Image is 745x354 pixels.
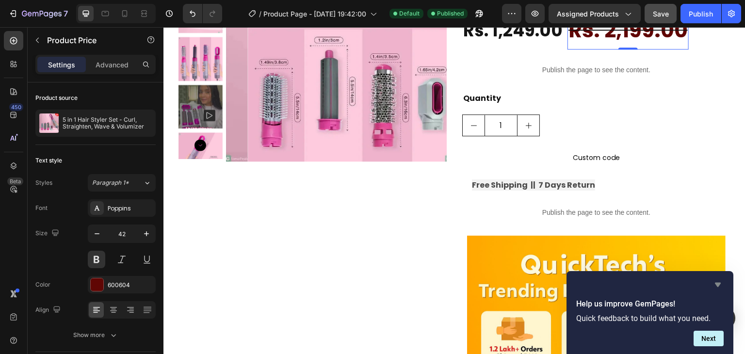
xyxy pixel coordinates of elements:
p: Publish the page to see the content. [299,38,567,48]
span: Assigned Products [557,9,619,19]
div: Size [35,227,61,240]
span: Custom code [299,125,567,136]
button: Assigned Products [549,4,641,23]
div: 450 [9,103,23,111]
p: Quick feedback to build what you need. [576,314,724,323]
div: Color [35,280,50,289]
span: Default [399,9,420,18]
iframe: Design area [163,27,745,354]
button: Save [645,4,677,23]
span: Paragraph 1* [92,178,129,187]
div: Beta [7,177,23,185]
div: Text style [35,156,62,165]
div: Poppins [108,204,153,213]
span: Product Page - [DATE] 19:42:00 [263,9,366,19]
div: Product source [35,94,78,102]
p: 5 in 1 Hair Styler Set - Curl, Straighten, Wave & Volumizer [63,116,152,130]
span: Published [437,9,464,18]
div: Styles [35,178,52,187]
p: Advanced [96,60,129,70]
img: 5-in-1 Hair-Styler Set Manual Curl, Straighten,Wave, and Volumizer QuickTech [15,9,59,53]
h2: Help us improve GemPages! [576,298,724,310]
span: / [259,9,261,19]
p: Settings [48,60,75,70]
button: Publish [680,4,721,23]
img: product feature img [39,113,59,133]
div: Show more [73,330,118,340]
div: Font [35,204,48,212]
span: Save [653,10,669,18]
button: Show more [35,326,156,344]
button: Carousel Next Arrow [31,112,43,124]
div: Align [35,304,63,317]
div: Quantity [299,64,567,80]
button: decrement [299,88,321,109]
div: Publish [689,9,713,19]
div: Undo/Redo [183,4,222,23]
p: Publish the page to see the content. [299,180,567,191]
button: 7 [4,4,72,23]
button: Hide survey [712,279,724,290]
button: increment [354,88,376,109]
button: Next question [694,331,724,346]
div: Help us improve GemPages! [576,279,724,346]
p: Product Price [47,34,130,46]
input: quantity [321,88,354,109]
div: 600604 [108,281,153,290]
img: 5-in-1 Hair-Styler Set Manual Curl, Straighten,Wave, and Volumizer QuickTech [15,105,59,149]
strong: Free Shipping || 7 Days Return [308,152,432,163]
button: Paragraph 1* [88,174,156,192]
p: 7 [64,8,68,19]
img: gempages_581676478211556200-ca22d19b-5091-4ece-b2f6-5b8e9ac8548e.jpg [304,209,562,351]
